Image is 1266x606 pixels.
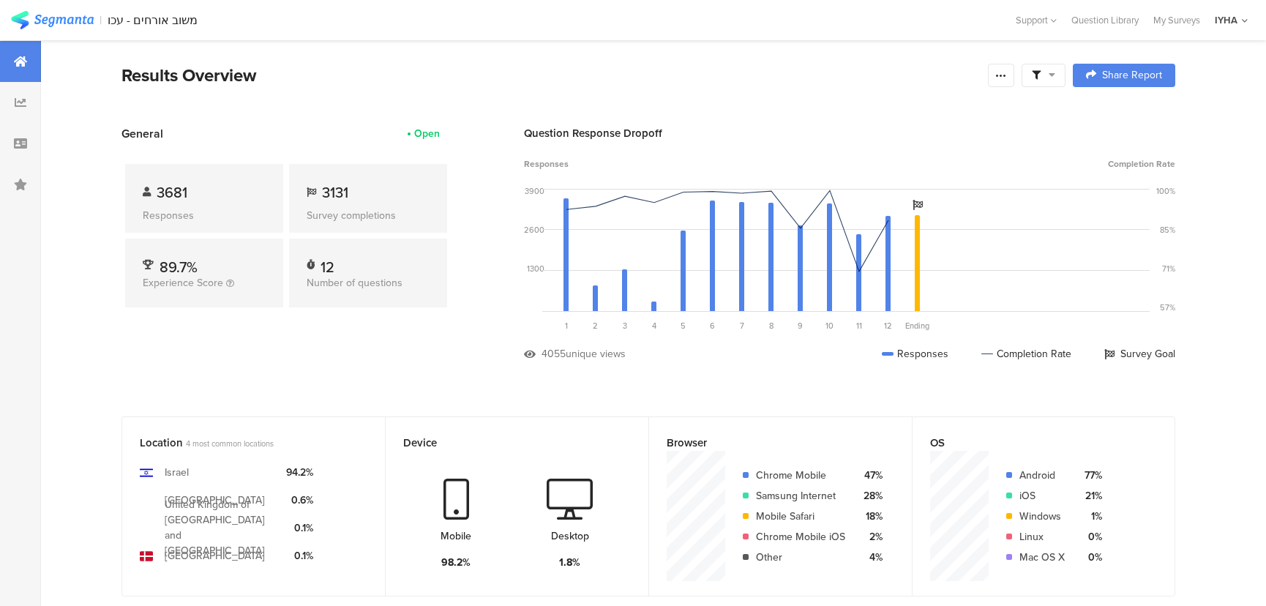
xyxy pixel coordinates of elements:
[1146,13,1207,27] a: My Surveys
[857,509,883,524] div: 18%
[143,208,266,223] div: Responses
[857,488,883,504] div: 28%
[321,256,334,271] div: 12
[1019,468,1065,483] div: Android
[441,528,471,544] div: Mobile
[1016,9,1057,31] div: Support
[524,125,1175,141] div: Question Response Dropoff
[1160,302,1175,313] div: 57%
[756,550,845,565] div: Other
[1156,185,1175,197] div: 100%
[756,509,845,524] div: Mobile Safari
[108,13,198,27] div: משוב אורחים - עכו
[857,468,883,483] div: 47%
[930,435,1133,451] div: OS
[1102,70,1162,81] span: Share Report
[551,528,589,544] div: Desktop
[1104,346,1175,362] div: Survey Goal
[884,320,892,332] span: 12
[1019,509,1065,524] div: Windows
[913,200,923,210] i: Survey Goal
[593,320,598,332] span: 2
[1160,224,1175,236] div: 85%
[1019,488,1065,504] div: iOS
[1076,488,1102,504] div: 21%
[857,529,883,545] div: 2%
[1019,550,1065,565] div: Mac OS X
[756,488,845,504] div: Samsung Internet
[414,126,440,141] div: Open
[1076,468,1102,483] div: 77%
[542,346,566,362] div: 4055
[140,435,343,451] div: Location
[121,62,981,89] div: Results Overview
[525,185,544,197] div: 3900
[160,256,198,278] span: 89.7%
[527,263,544,274] div: 1300
[652,320,656,332] span: 4
[1076,509,1102,524] div: 1%
[756,529,845,545] div: Chrome Mobile iOS
[559,555,580,570] div: 1.8%
[286,520,313,536] div: 0.1%
[681,320,686,332] span: 5
[981,346,1071,362] div: Completion Rate
[286,493,313,508] div: 0.6%
[825,320,834,332] span: 10
[307,275,402,291] span: Number of questions
[710,320,715,332] span: 6
[623,320,627,332] span: 3
[165,548,265,564] div: [GEOGRAPHIC_DATA]
[165,465,189,480] div: Israel
[566,346,626,362] div: unique views
[903,320,932,332] div: Ending
[667,435,870,451] div: Browser
[1162,263,1175,274] div: 71%
[322,182,348,203] span: 3131
[157,182,187,203] span: 3681
[100,12,102,29] div: |
[1215,13,1237,27] div: IYHA
[441,555,471,570] div: 98.2%
[121,125,163,142] span: General
[11,11,94,29] img: segmanta logo
[756,468,845,483] div: Chrome Mobile
[307,208,430,223] div: Survey completions
[286,465,313,480] div: 94.2%
[286,548,313,564] div: 0.1%
[1076,529,1102,545] div: 0%
[882,346,948,362] div: Responses
[1108,157,1175,171] span: Completion Rate
[857,550,883,565] div: 4%
[740,320,744,332] span: 7
[798,320,803,332] span: 9
[165,493,265,508] div: [GEOGRAPHIC_DATA]
[565,320,568,332] span: 1
[1064,13,1146,27] a: Question Library
[165,497,274,558] div: United Kingdom of [GEOGRAPHIC_DATA] and [GEOGRAPHIC_DATA]
[524,224,544,236] div: 2600
[403,435,607,451] div: Device
[856,320,862,332] span: 11
[1076,550,1102,565] div: 0%
[186,438,274,449] span: 4 most common locations
[524,157,569,171] span: Responses
[769,320,774,332] span: 8
[143,275,223,291] span: Experience Score
[1019,529,1065,545] div: Linux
